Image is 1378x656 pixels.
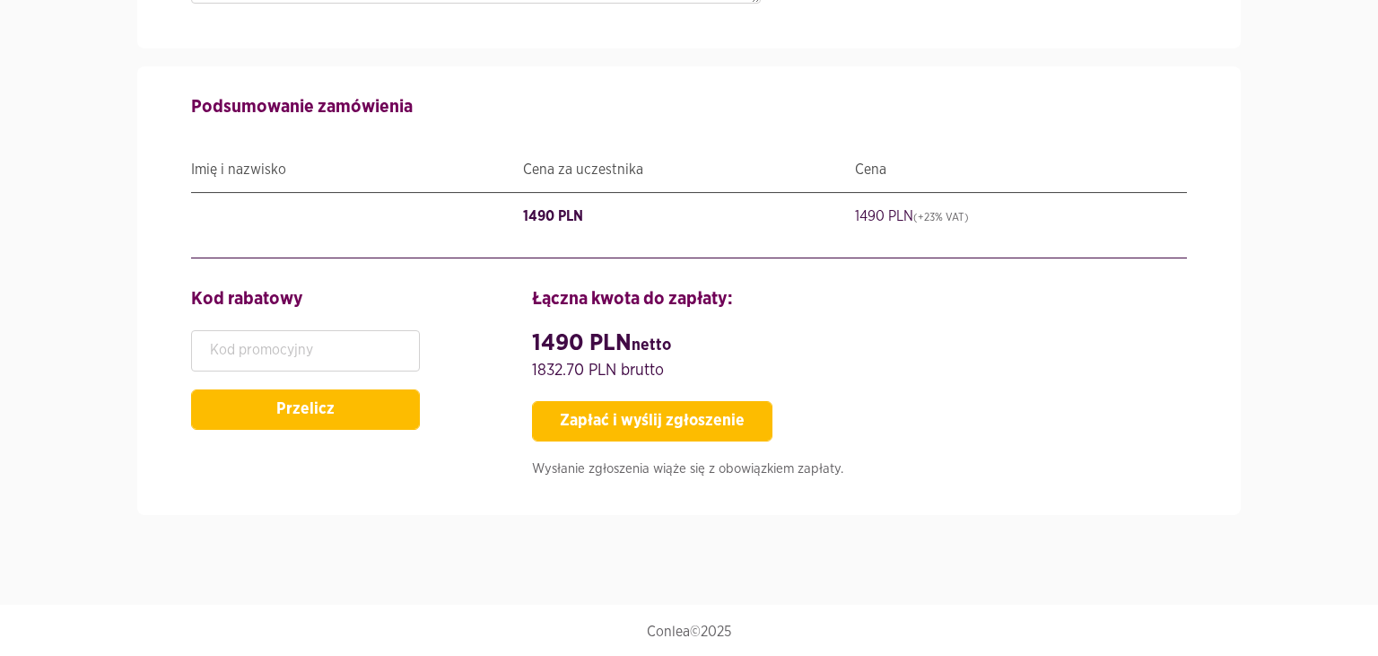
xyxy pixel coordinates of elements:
button: Przelicz [191,389,420,430]
strong: Łączna kwota do zapłaty: [532,290,733,308]
button: Zapłać i wyślij zgłoszenie [532,401,772,442]
strong: Podsumowanie zamówienia [191,98,413,116]
p: Conlea©2025 [191,623,1187,641]
u: (+23% VAT) [913,212,969,223]
span: 1832.70 PLN brutto [532,363,664,379]
s: 1490 PLN [855,209,969,223]
strong: 1490 PLN [532,331,671,354]
strong: Kod rabatowy [191,290,303,308]
s: 1490 PLN [523,209,583,223]
p: Wysłanie zgłoszenia wiąże się z obowiązkiem zapłaty. [532,459,1187,480]
div: Cena [855,156,1187,183]
div: Imię i nazwisko [191,156,523,183]
input: Kod promocyjny [191,330,420,372]
div: Cena za uczestnika [523,156,855,183]
span: netto [632,337,671,354]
